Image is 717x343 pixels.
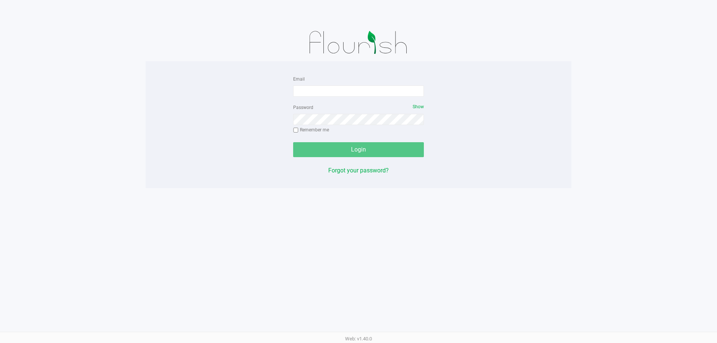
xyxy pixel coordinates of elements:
label: Email [293,76,305,82]
button: Forgot your password? [328,166,389,175]
label: Password [293,104,313,111]
span: Web: v1.40.0 [345,336,372,342]
label: Remember me [293,127,329,133]
span: Show [413,104,424,109]
input: Remember me [293,128,298,133]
